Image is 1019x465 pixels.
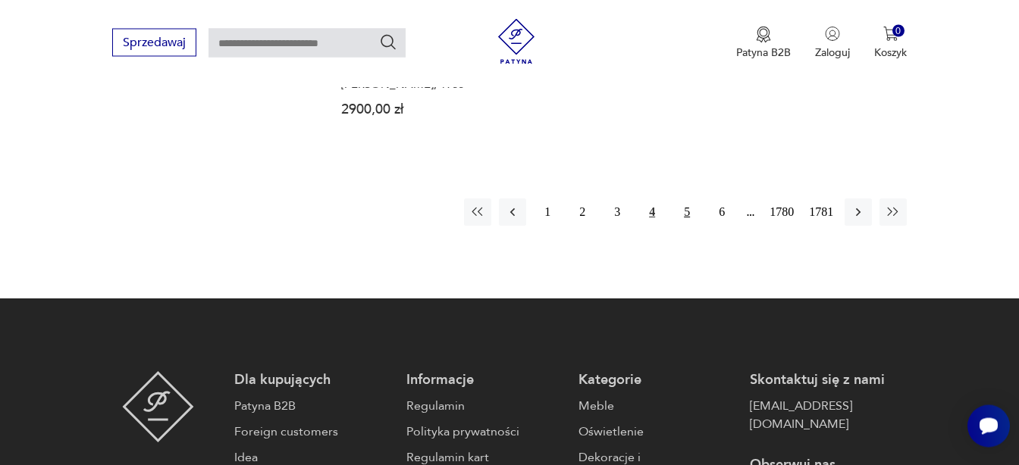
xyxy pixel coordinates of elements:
img: Ikonka użytkownika [825,26,840,41]
button: 1780 [766,198,798,226]
h3: Para duńskich vintage lamp Flowerpot, proj. [PERSON_NAME], [PERSON_NAME], 1968 [341,39,508,91]
button: 4 [638,198,666,226]
button: Zaloguj [815,26,850,59]
button: 1781 [805,198,837,226]
a: Polityka prywatności [406,423,563,441]
button: 6 [708,198,735,226]
button: 2 [569,198,596,226]
a: Regulamin [406,397,563,415]
p: Skontaktuj się z nami [750,371,907,389]
img: Patyna - sklep z meblami i dekoracjami vintage [122,371,194,442]
img: Ikona medalu [756,26,771,42]
button: 3 [604,198,631,226]
p: Kategorie [578,371,735,389]
img: Ikona koszyka [883,26,898,41]
p: Dla kupujących [234,371,391,389]
p: 2900,00 zł [341,103,508,116]
a: [EMAIL_ADDRESS][DOMAIN_NAME] [750,397,907,433]
button: Szukaj [379,33,397,51]
a: Patyna B2B [234,397,391,415]
a: Foreign customers [234,423,391,441]
p: Informacje [406,371,563,389]
button: Sprzedawaj [112,28,196,56]
a: Ikona medaluPatyna B2B [736,26,791,59]
a: Oświetlenie [578,423,735,441]
p: Patyna B2B [736,45,791,59]
div: 0 [892,24,905,37]
a: Sprzedawaj [112,38,196,48]
iframe: Smartsupp widget button [967,404,1010,447]
p: Zaloguj [815,45,850,59]
button: 0Koszyk [874,26,907,59]
img: Patyna - sklep z meblami i dekoracjami vintage [494,18,539,64]
p: Koszyk [874,45,907,59]
button: Patyna B2B [736,26,791,59]
button: 1 [534,198,561,226]
button: 5 [673,198,701,226]
a: Meble [578,397,735,415]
